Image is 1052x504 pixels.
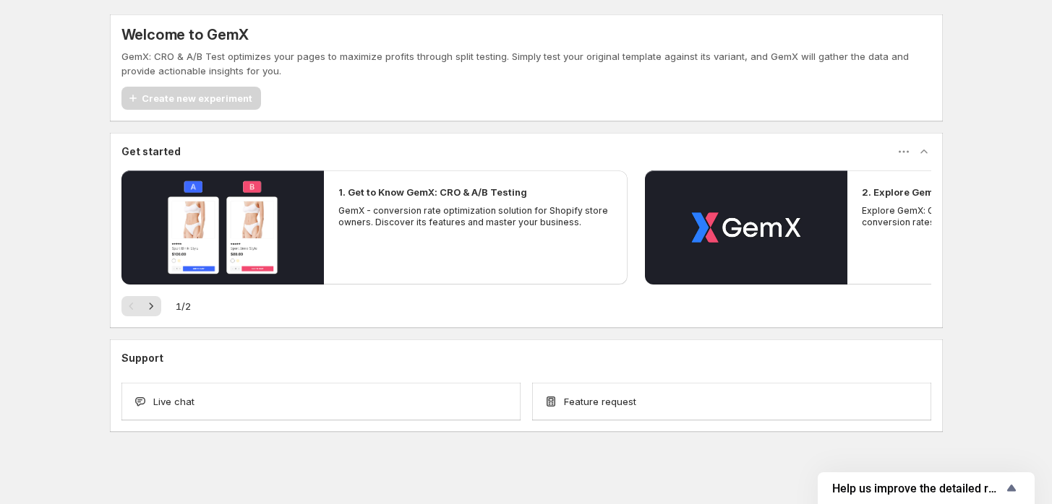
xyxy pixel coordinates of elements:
[338,185,527,199] h2: 1. Get to Know GemX: CRO & A/B Testing
[141,296,161,316] button: Next
[832,479,1020,497] button: Show survey - Help us improve the detailed report for A/B campaigns
[832,482,1003,495] span: Help us improve the detailed report for A/B campaigns
[121,296,161,316] nav: Pagination
[176,299,191,313] span: 1 / 2
[645,170,847,284] button: Play video
[153,394,194,409] span: Live chat
[121,170,324,284] button: Play video
[564,394,636,409] span: Feature request
[121,49,931,78] p: GemX: CRO & A/B Test optimizes your pages to maximize profits through split testing. Simply test ...
[338,205,613,228] p: GemX - conversion rate optimization solution for Shopify store owners. Discover its features and ...
[121,144,181,159] h3: Get started
[121,351,163,365] h3: Support
[121,26,249,43] h5: Welcome to GemX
